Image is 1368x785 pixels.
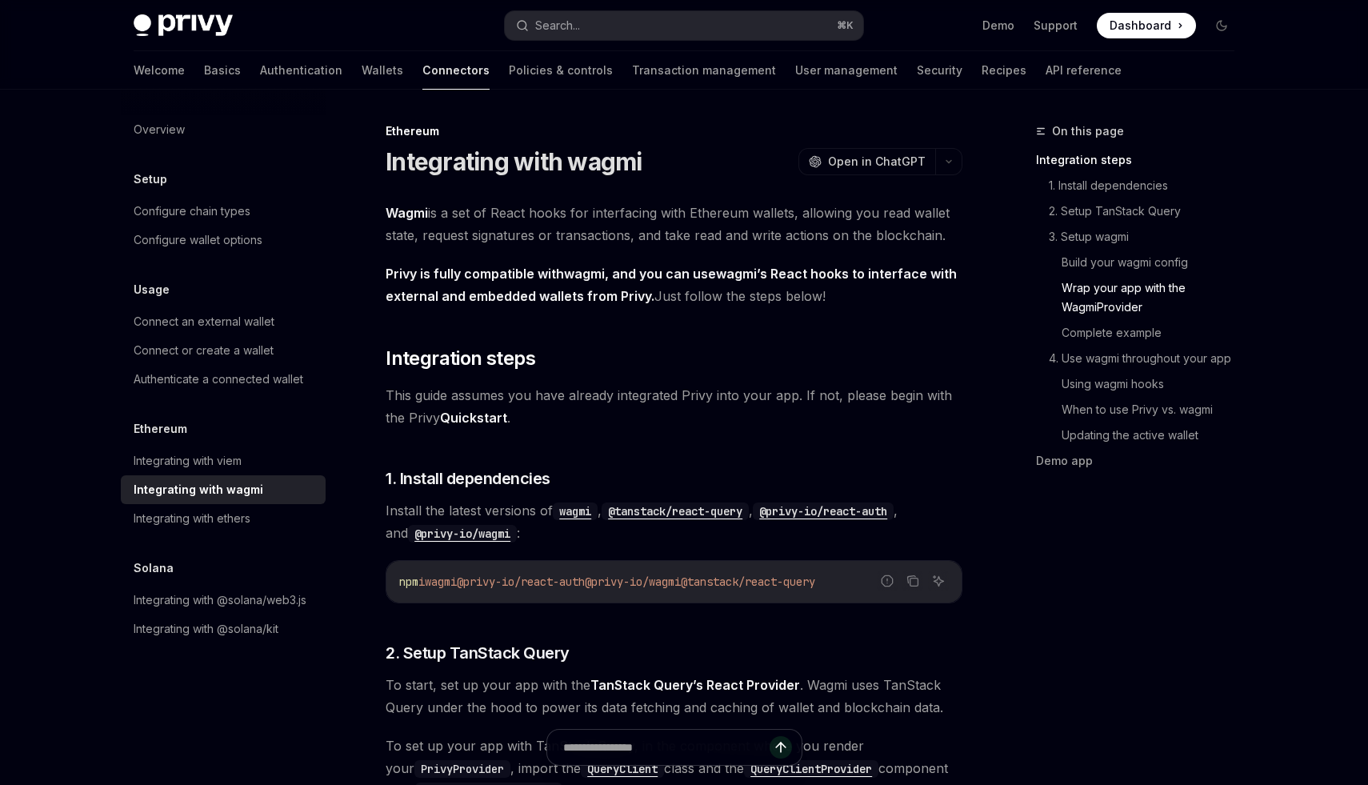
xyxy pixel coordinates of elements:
span: Install the latest versions of , , , and : [386,499,962,544]
a: wagmi [716,266,757,282]
span: is a set of React hooks for interfacing with Ethereum wallets, allowing you read wallet state, re... [386,202,962,246]
span: npm [399,575,418,589]
a: 2. Setup TanStack Query [1049,198,1247,224]
a: Using wagmi hooks [1062,371,1247,397]
a: Updating the active wallet [1062,423,1247,448]
a: Build your wagmi config [1062,250,1247,275]
a: User management [795,51,898,90]
a: wagmi [553,503,598,519]
div: Overview [134,120,185,139]
div: Search... [535,16,580,35]
h1: Integrating with wagmi [386,147,642,176]
div: Connect or create a wallet [134,341,274,360]
button: Open in ChatGPT [798,148,935,175]
span: @privy-io/react-auth [457,575,585,589]
a: 3. Setup wagmi [1049,224,1247,250]
button: Copy the contents from the code block [902,571,923,591]
a: Policies & controls [509,51,613,90]
span: 1. Install dependencies [386,467,550,490]
a: Integrating with @solana/kit [121,615,326,643]
a: Connect or create a wallet [121,336,326,365]
span: 2. Setup TanStack Query [386,642,570,664]
a: 4. Use wagmi throughout your app [1049,346,1247,371]
a: Welcome [134,51,185,90]
a: Integration steps [1036,147,1247,173]
h5: Setup [134,170,167,189]
div: Configure wallet options [134,230,262,250]
code: @privy-io/wagmi [408,525,517,543]
span: This guide assumes you have already integrated Privy into your app. If not, please begin with the... [386,384,962,429]
a: Wallets [362,51,403,90]
span: Dashboard [1110,18,1171,34]
code: wagmi [553,503,598,520]
strong: Privy is fully compatible with , and you can use ’s React hooks to interface with external and em... [386,266,957,304]
a: Complete example [1062,320,1247,346]
div: Configure chain types [134,202,250,221]
a: Wagmi [386,205,428,222]
span: Open in ChatGPT [828,154,926,170]
a: Security [917,51,962,90]
a: Transaction management [632,51,776,90]
div: Integrating with viem [134,451,242,471]
a: API reference [1046,51,1122,90]
img: dark logo [134,14,233,37]
a: @privy-io/wagmi [408,525,517,541]
a: Wrap your app with the WagmiProvider [1062,275,1247,320]
a: Authenticate a connected wallet [121,365,326,394]
a: Dashboard [1097,13,1196,38]
a: @tanstack/react-query [602,503,749,519]
a: Authentication [260,51,342,90]
a: Demo app [1036,448,1247,474]
code: @tanstack/react-query [602,503,749,520]
a: @privy-io/react-auth [753,503,894,519]
button: Toggle dark mode [1209,13,1234,38]
a: Integrating with ethers [121,504,326,533]
a: Integrating with @solana/web3.js [121,586,326,615]
div: Ethereum [386,123,962,139]
div: Integrating with wagmi [134,480,263,499]
a: Recipes [982,51,1026,90]
a: Overview [121,115,326,144]
a: Integrating with viem [121,447,326,475]
a: Connect an external wallet [121,307,326,336]
a: wagmi [564,266,605,282]
a: Integrating with wagmi [121,475,326,504]
div: Connect an external wallet [134,312,274,331]
span: ⌘ K [837,19,854,32]
span: @tanstack/react-query [681,575,815,589]
div: Authenticate a connected wallet [134,370,303,389]
h5: Ethereum [134,419,187,439]
a: 1. Install dependencies [1049,173,1247,198]
span: To start, set up your app with the . Wagmi uses TanStack Query under the hood to power its data f... [386,674,962,719]
a: Demo [982,18,1014,34]
div: Integrating with @solana/web3.js [134,591,306,610]
a: Connectors [422,51,490,90]
button: Search...⌘K [505,11,863,40]
a: Basics [204,51,241,90]
a: Support [1034,18,1078,34]
span: i [418,575,425,589]
code: @privy-io/react-auth [753,503,894,520]
a: Configure wallet options [121,226,326,254]
a: Quickstart [440,410,507,427]
span: Integration steps [386,346,535,371]
div: Integrating with ethers [134,509,250,528]
h5: Usage [134,280,170,299]
span: On this page [1052,122,1124,141]
button: Ask AI [928,571,949,591]
span: Just follow the steps below! [386,262,962,307]
span: @privy-io/wagmi [585,575,681,589]
a: TanStack Query’s React Provider [590,677,800,694]
button: Report incorrect code [877,571,898,591]
a: Configure chain types [121,197,326,226]
div: Integrating with @solana/kit [134,619,278,639]
a: When to use Privy vs. wagmi [1062,397,1247,423]
h5: Solana [134,559,174,578]
span: wagmi [425,575,457,589]
button: Send message [770,736,792,759]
